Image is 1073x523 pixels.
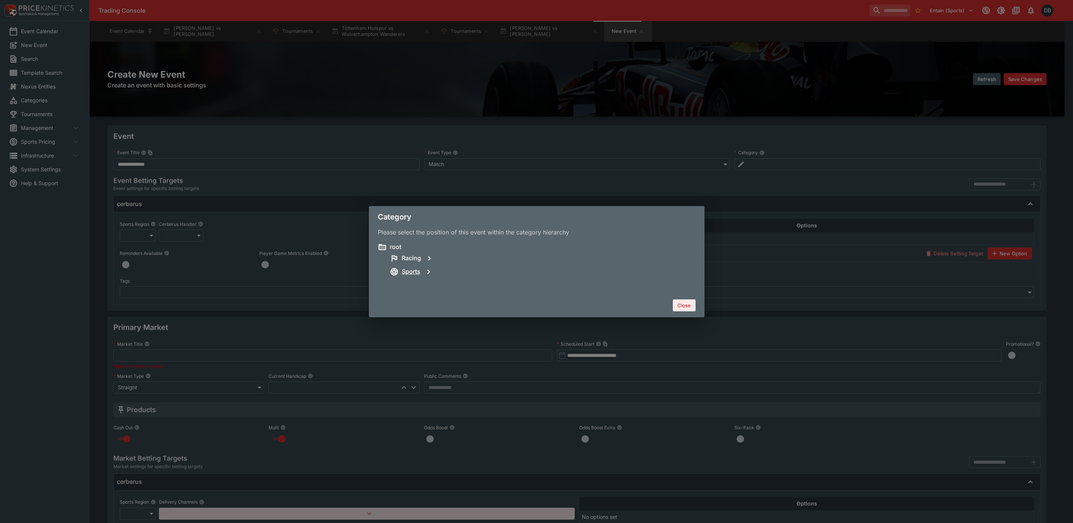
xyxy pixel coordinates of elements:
h6: Racing [402,254,421,262]
h6: root [390,243,401,251]
h6: Sports [402,268,420,275]
p: Please select the position of this event within the category hierarchy [378,228,696,237]
div: Category [369,206,705,228]
button: Close [673,299,696,311]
